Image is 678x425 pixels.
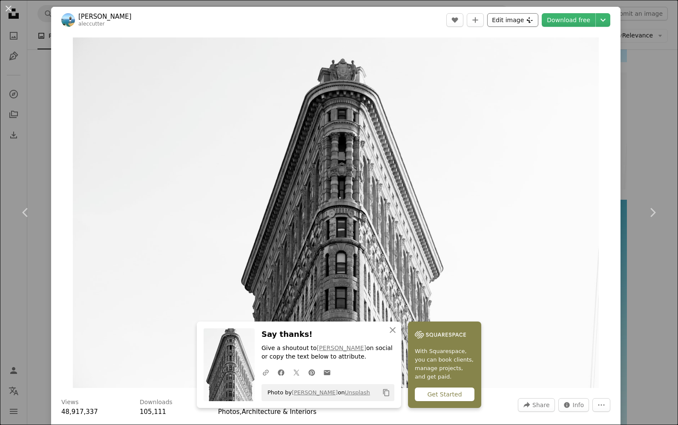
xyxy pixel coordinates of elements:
a: [PERSON_NAME] [317,345,366,351]
span: Share [532,399,549,411]
button: Stats about this image [558,398,589,412]
h3: Views [61,398,79,407]
a: Share on Pinterest [304,364,319,381]
button: Share this image [518,398,554,412]
span: With Squarespace, you can book clients, manage projects, and get paid. [415,347,474,381]
a: Share on Facebook [273,364,289,381]
button: Choose download size [596,13,610,27]
span: , [240,408,242,416]
img: Flatiron Building, New York [73,37,599,388]
a: Unsplash [345,389,370,396]
a: aleccutter [78,21,105,27]
img: file-1747939142011-51e5cc87e3c9 [415,328,466,341]
a: Download free [542,13,595,27]
button: Like [446,13,463,27]
a: [PERSON_NAME] [292,389,338,396]
a: Photos [218,408,240,416]
button: Add to Collection [467,13,484,27]
span: 48,917,337 [61,408,98,416]
span: 105,111 [140,408,166,416]
a: Next [627,172,678,253]
h3: Downloads [140,398,172,407]
h3: Say thanks! [261,328,394,341]
a: Share over email [319,364,335,381]
button: Zoom in on this image [73,37,599,388]
button: More Actions [592,398,610,412]
span: Photo by on [263,386,370,399]
p: Give a shoutout to on social or copy the text below to attribute. [261,344,394,361]
a: Share on Twitter [289,364,304,381]
div: Get Started [415,388,474,401]
span: Info [573,399,584,411]
button: Edit image [487,13,538,27]
button: Copy to clipboard [379,385,394,400]
a: Architecture & Interiors [241,408,316,416]
img: Go to Alec Cutter's profile [61,13,75,27]
a: With Squarespace, you can book clients, manage projects, and get paid.Get Started [408,322,481,408]
a: [PERSON_NAME] [78,12,132,21]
